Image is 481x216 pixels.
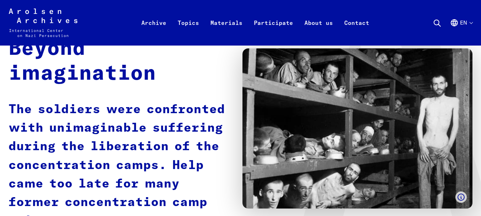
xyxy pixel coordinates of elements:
[450,19,472,44] button: English, language selection
[339,17,375,46] a: Contact
[136,17,172,46] a: Archive
[205,17,248,46] a: Materials
[455,191,467,203] button: Show caption
[299,17,339,46] a: About us
[9,39,156,84] strong: Beyond imagination
[136,9,375,37] nav: Primary
[248,17,299,46] a: Participate
[172,17,205,46] a: Topics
